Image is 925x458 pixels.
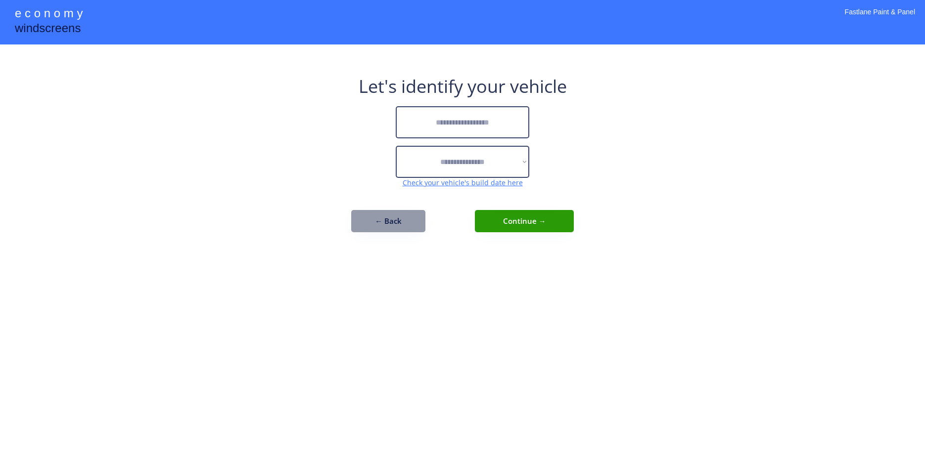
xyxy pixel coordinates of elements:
a: Check your vehicle's build date here [403,178,523,187]
button: Continue → [475,210,574,232]
button: ← Back [351,210,425,232]
div: Fastlane Paint & Panel [845,7,915,30]
div: windscreens [15,20,81,39]
div: e c o n o m y [15,5,83,24]
div: Let's identify your vehicle [359,74,567,99]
